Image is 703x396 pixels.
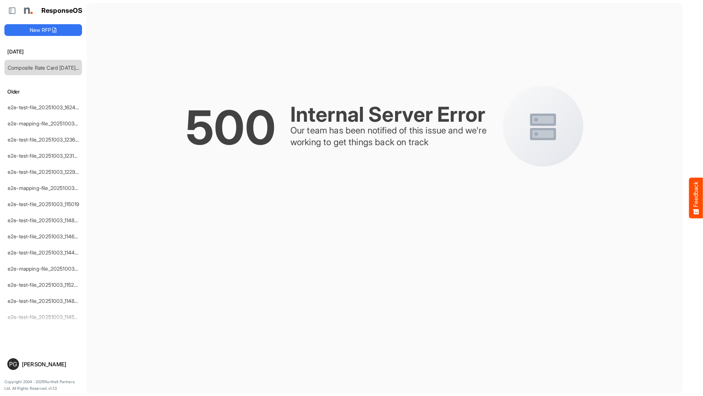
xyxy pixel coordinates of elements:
a: e2e-test-file_20251003_123640 [8,136,82,143]
h1: ResponseOS [41,7,83,15]
a: e2e-test-file_20251003_114835 [8,298,81,304]
a: e2e-test-file_20251003_115019 [8,201,79,207]
div: [PERSON_NAME] [22,362,79,367]
div: 500 [186,106,275,149]
h6: [DATE] [4,48,82,56]
a: e2e-test-file_20251003_162459 [8,104,82,110]
p: Copyright 2004 - 2025 Northell Partners Ltd. All Rights Reserved. v 1.1.0 [4,379,82,392]
button: Feedback [689,178,703,219]
a: e2e-test-file_20251003_114427 [8,249,81,256]
span: PG [9,361,17,367]
a: e2e-test-file_20251003_122949 [8,169,82,175]
a: e2e-test-file_20251003_123146 [8,153,81,159]
a: e2e-test-file_20251003_114625 [8,233,81,239]
div: Our team has been notified of this issue and we're working to get things back on track [290,125,495,148]
a: e2e-mapping-file_20251003_115256 [8,185,92,191]
a: Composite Rate Card [DATE] Historic Data Matches [8,65,128,71]
button: New RFP [4,24,82,36]
a: e2e-mapping-file_20251003_105358 [8,265,93,272]
a: e2e-test-file_20251003_114842 [8,217,81,223]
img: Northell [20,3,35,18]
a: e2e-test-file_20251003_115234 [8,282,81,288]
a: e2e-mapping-file_20251003_124057 [8,120,93,126]
div: Internal Server Error [290,104,495,125]
h6: Older [4,88,82,96]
